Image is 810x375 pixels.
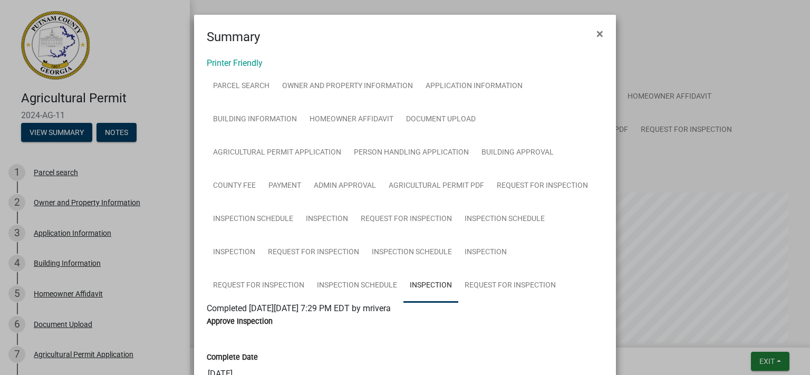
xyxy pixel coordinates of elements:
[490,169,594,203] a: Request for Inspection
[588,19,612,49] button: Close
[419,70,529,103] a: Application Information
[262,236,365,270] a: Request for Inspection
[207,103,303,137] a: Building Information
[596,26,603,41] span: ×
[207,269,311,303] a: Request for Inspection
[207,303,391,313] span: Completed [DATE][DATE] 7:29 PM EDT by mrivera
[348,136,475,170] a: Person Handling Application
[207,136,348,170] a: Agricultural Permit Application
[207,70,276,103] a: Parcel search
[207,318,273,325] label: Approve Inspection
[403,269,458,303] a: Inspection
[354,203,458,236] a: Request for Inspection
[300,203,354,236] a: Inspection
[207,27,260,46] h4: Summary
[276,70,419,103] a: Owner and Property Information
[400,103,482,137] a: Document Upload
[207,354,258,361] label: Complete Date
[303,103,400,137] a: Homeowner Affidavit
[207,236,262,270] a: Inspection
[382,169,490,203] a: Agricultural Permit PDF
[458,269,562,303] a: Request for Inspection
[458,203,551,236] a: Inspection Schedule
[311,269,403,303] a: Inspection Schedule
[307,169,382,203] a: Admin Approval
[365,236,458,270] a: Inspection Schedule
[207,169,262,203] a: County Fee
[475,136,560,170] a: Building Approval
[262,169,307,203] a: Payment
[207,58,263,68] a: Printer Friendly
[458,236,513,270] a: Inspection
[207,203,300,236] a: Inspection Schedule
